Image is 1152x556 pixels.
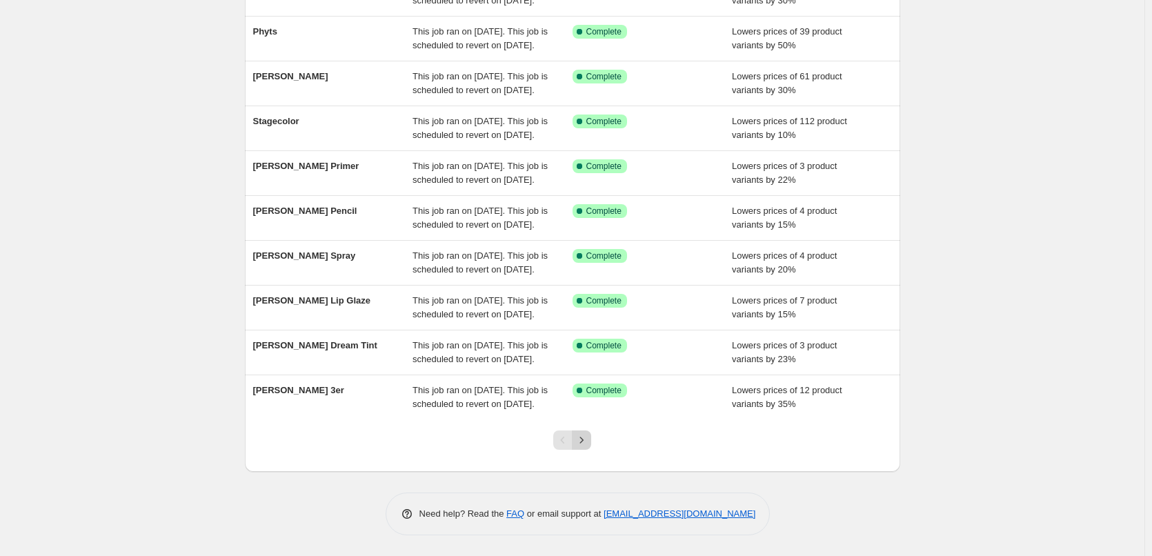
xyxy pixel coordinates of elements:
[586,71,622,82] span: Complete
[413,385,548,409] span: This job ran on [DATE]. This job is scheduled to revert on [DATE].
[253,161,359,171] span: [PERSON_NAME] Primer
[253,250,356,261] span: [PERSON_NAME] Spray
[413,206,548,230] span: This job ran on [DATE]. This job is scheduled to revert on [DATE].
[253,295,370,306] span: [PERSON_NAME] Lip Glaze
[732,340,837,364] span: Lowers prices of 3 product variants by 23%
[732,161,837,185] span: Lowers prices of 3 product variants by 22%
[586,206,622,217] span: Complete
[413,340,548,364] span: This job ran on [DATE]. This job is scheduled to revert on [DATE].
[586,161,622,172] span: Complete
[413,26,548,50] span: This job ran on [DATE]. This job is scheduled to revert on [DATE].
[253,71,328,81] span: [PERSON_NAME]
[413,295,548,319] span: This job ran on [DATE]. This job is scheduled to revert on [DATE].
[419,508,507,519] span: Need help? Read the
[524,508,604,519] span: or email support at
[506,508,524,519] a: FAQ
[586,340,622,351] span: Complete
[253,385,344,395] span: [PERSON_NAME] 3er
[253,116,299,126] span: Stagecolor
[732,116,847,140] span: Lowers prices of 112 product variants by 10%
[732,26,842,50] span: Lowers prices of 39 product variants by 50%
[732,71,842,95] span: Lowers prices of 61 product variants by 30%
[586,295,622,306] span: Complete
[732,295,837,319] span: Lowers prices of 7 product variants by 15%
[413,161,548,185] span: This job ran on [DATE]. This job is scheduled to revert on [DATE].
[586,116,622,127] span: Complete
[732,250,837,275] span: Lowers prices of 4 product variants by 20%
[732,385,842,409] span: Lowers prices of 12 product variants by 35%
[413,116,548,140] span: This job ran on [DATE]. This job is scheduled to revert on [DATE].
[586,385,622,396] span: Complete
[572,430,591,450] button: Next
[253,340,377,350] span: [PERSON_NAME] Dream Tint
[604,508,755,519] a: [EMAIL_ADDRESS][DOMAIN_NAME]
[586,26,622,37] span: Complete
[413,71,548,95] span: This job ran on [DATE]. This job is scheduled to revert on [DATE].
[253,206,357,216] span: [PERSON_NAME] Pencil
[732,206,837,230] span: Lowers prices of 4 product variants by 15%
[586,250,622,261] span: Complete
[413,250,548,275] span: This job ran on [DATE]. This job is scheduled to revert on [DATE].
[253,26,277,37] span: Phyts
[553,430,591,450] nav: Pagination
